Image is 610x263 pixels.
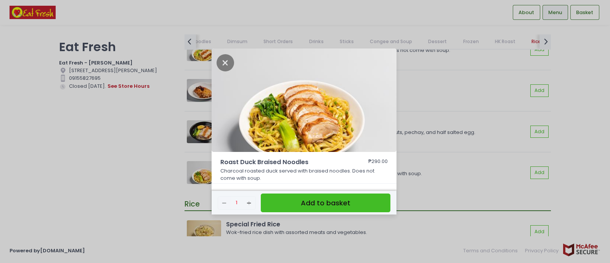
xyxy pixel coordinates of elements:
[217,58,234,66] button: Close
[220,158,346,167] span: Roast Duck Braised Noodles
[220,167,388,182] p: Charcoal roasted duck served with braised noodles. Does not come with soup.
[368,158,388,167] div: ₱290.00
[261,194,390,212] button: Add to basket
[212,48,396,152] img: Roast Duck Braised Noodles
